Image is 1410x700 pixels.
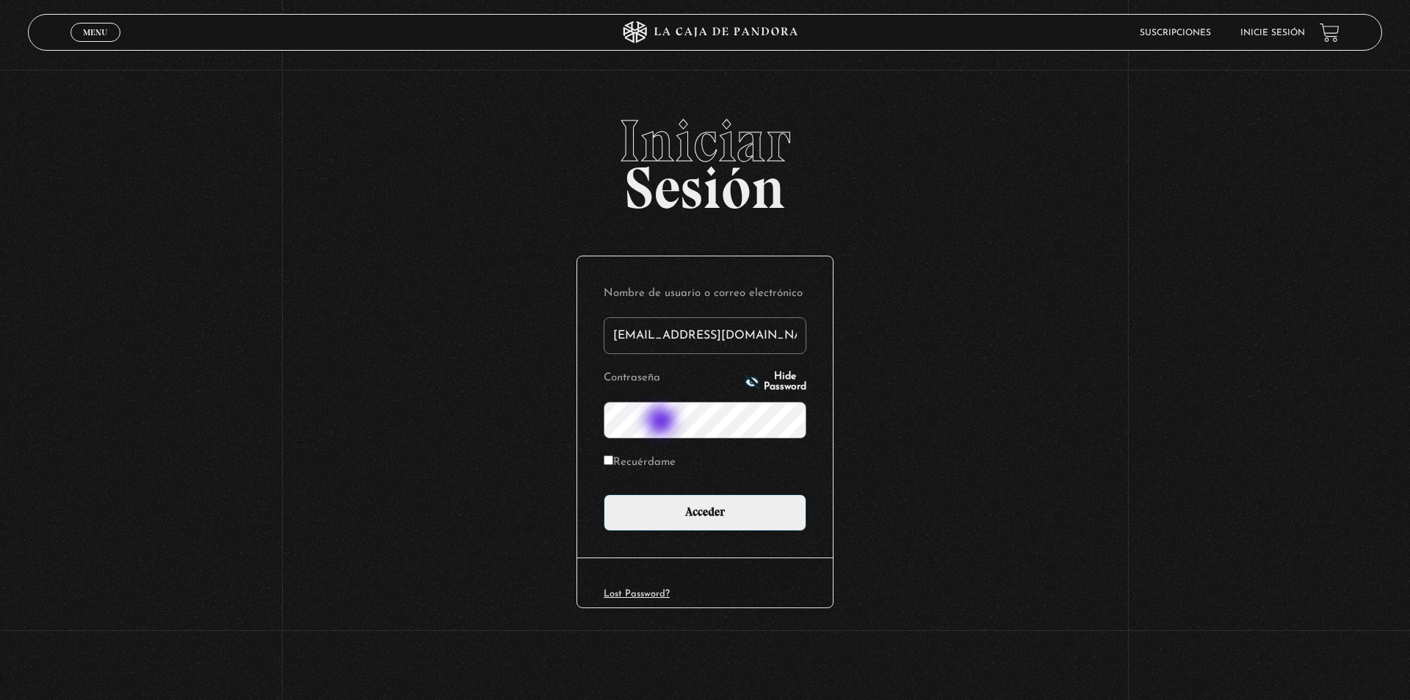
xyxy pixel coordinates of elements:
[764,372,806,392] span: Hide Password
[604,494,806,531] input: Acceder
[79,40,113,51] span: Cerrar
[604,589,670,599] a: Lost Password?
[745,372,806,392] button: Hide Password
[604,367,740,390] label: Contraseña
[28,112,1381,206] h2: Sesión
[83,28,107,37] span: Menu
[604,455,613,465] input: Recuérdame
[1140,29,1211,37] a: Suscripciones
[28,112,1381,170] span: Iniciar
[1320,23,1339,43] a: View your shopping cart
[604,452,676,475] label: Recuérdame
[604,283,806,306] label: Nombre de usuario o correo electrónico
[1240,29,1305,37] a: Inicie sesión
